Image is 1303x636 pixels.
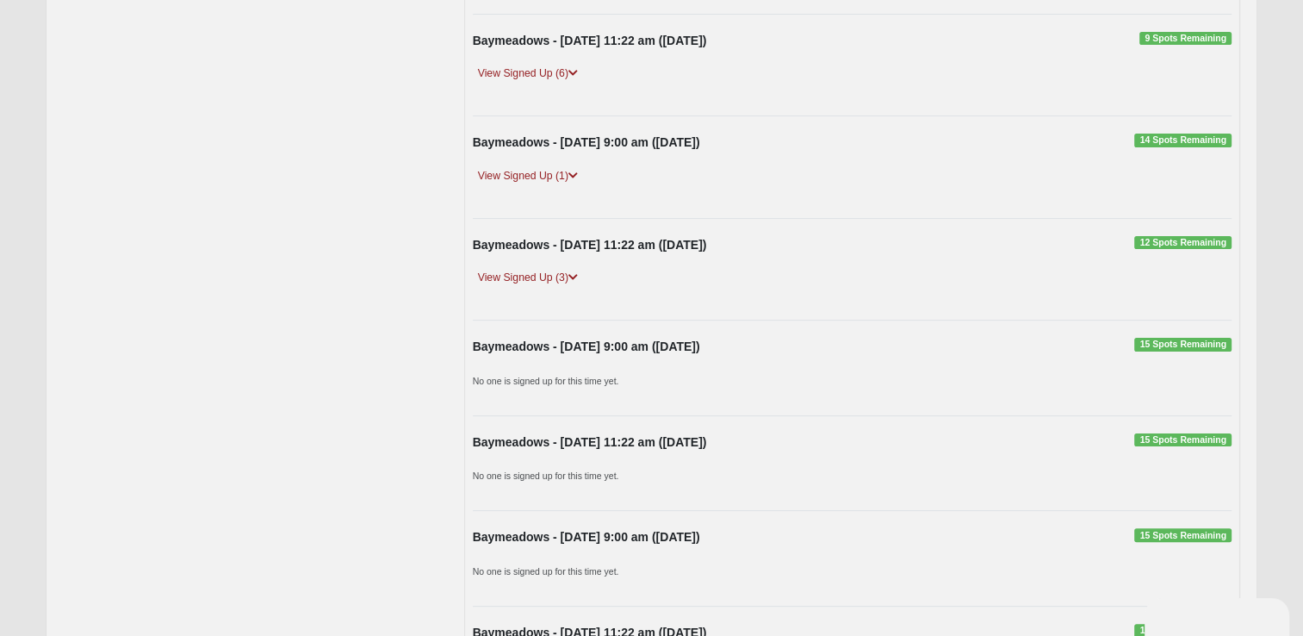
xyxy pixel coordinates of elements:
span: 12 Spots Remaining [1134,236,1232,250]
strong: Baymeadows - [DATE] 9:00 am ([DATE]) [473,530,700,544]
span: 14 Spots Remaining [1134,134,1232,147]
small: No one is signed up for this time yet. [473,376,619,386]
strong: Baymeadows - [DATE] 11:22 am ([DATE]) [473,238,707,252]
a: View Signed Up (6) [473,65,583,83]
small: No one is signed up for this time yet. [473,471,619,481]
a: View Signed Up (1) [473,167,583,185]
strong: Baymeadows - [DATE] 11:22 am ([DATE]) [473,435,707,449]
strong: Baymeadows - [DATE] 9:00 am ([DATE]) [473,340,700,353]
small: No one is signed up for this time yet. [473,566,619,577]
span: 15 Spots Remaining [1134,528,1232,542]
span: 15 Spots Remaining [1134,433,1232,447]
span: 9 Spots Remaining [1139,32,1232,46]
strong: Baymeadows - [DATE] 11:22 am ([DATE]) [473,34,707,47]
a: View Signed Up (3) [473,269,583,287]
strong: Baymeadows - [DATE] 9:00 am ([DATE]) [473,135,700,149]
span: 15 Spots Remaining [1134,338,1232,352]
